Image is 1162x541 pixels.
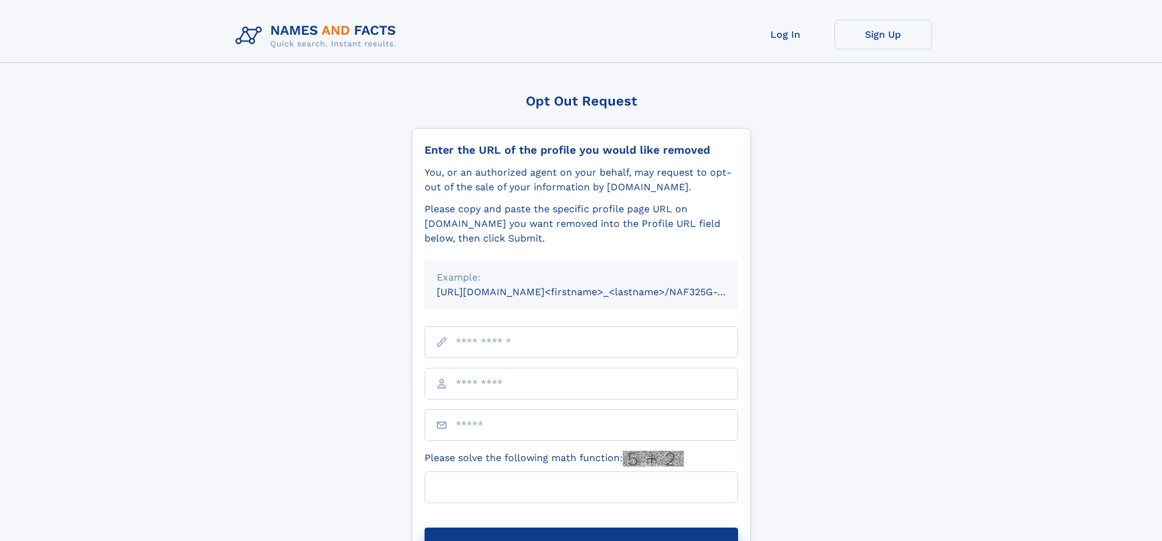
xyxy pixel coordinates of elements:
[834,20,932,49] a: Sign Up
[437,286,761,298] small: [URL][DOMAIN_NAME]<firstname>_<lastname>/NAF325G-xxxxxxxx
[425,165,738,195] div: You, or an authorized agent on your behalf, may request to opt-out of the sale of your informatio...
[425,143,738,157] div: Enter the URL of the profile you would like removed
[437,270,726,285] div: Example:
[412,93,751,109] div: Opt Out Request
[737,20,834,49] a: Log In
[231,20,406,52] img: Logo Names and Facts
[425,202,738,246] div: Please copy and paste the specific profile page URL on [DOMAIN_NAME] you want removed into the Pr...
[425,451,684,467] label: Please solve the following math function:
